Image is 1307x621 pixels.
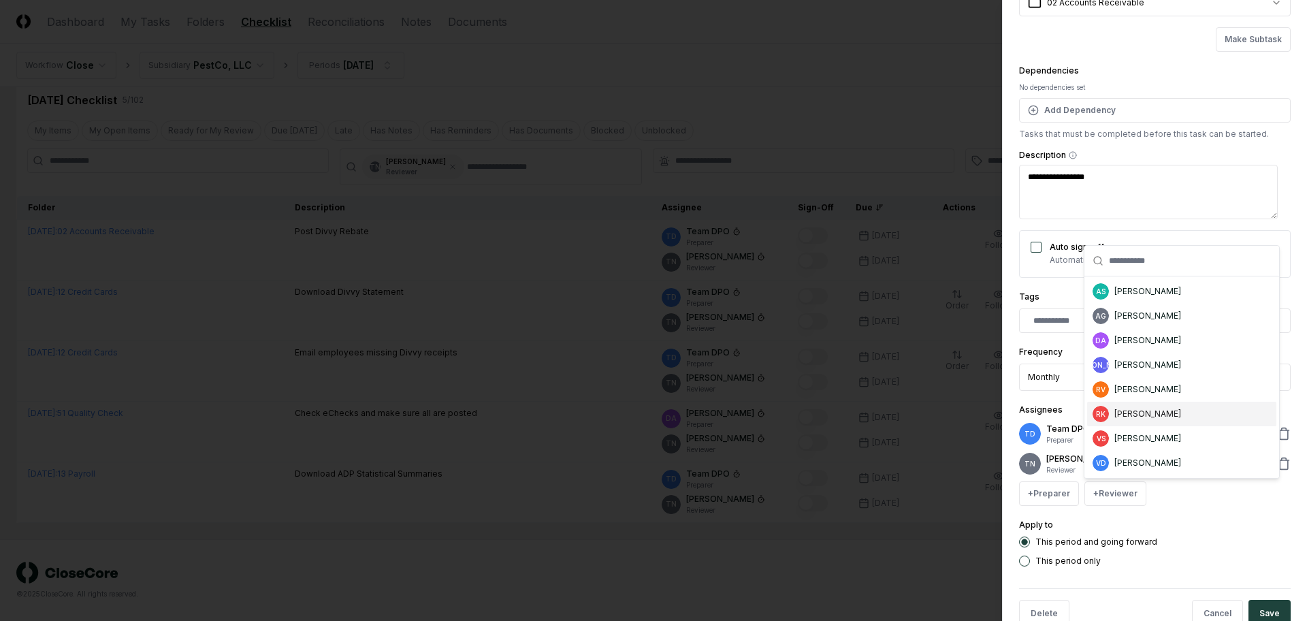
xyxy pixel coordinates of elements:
span: TN [1024,459,1035,469]
div: [PERSON_NAME] [1114,285,1181,298]
span: DA [1095,336,1106,346]
button: +Reviewer [1084,481,1146,506]
button: Make Subtask [1216,27,1291,52]
div: [PERSON_NAME] [1114,359,1181,371]
button: Description [1069,151,1077,159]
div: No dependencies set [1019,82,1291,93]
p: Automatically sign off when subtasks are completed. [1050,254,1263,266]
div: [PERSON_NAME] [1114,334,1181,347]
label: Frequency [1019,347,1063,357]
p: Team DPO [1046,423,1155,435]
button: +Preparer [1019,481,1079,506]
div: [PERSON_NAME] [1114,310,1181,322]
span: RV [1096,385,1106,395]
div: [PERSON_NAME] [1114,432,1181,445]
p: Reviewer [1046,465,1155,475]
label: Apply to [1019,520,1053,530]
div: [PERSON_NAME] [1114,408,1181,420]
p: Preparer [1046,435,1155,445]
p: [PERSON_NAME] [1046,453,1155,465]
span: TD [1024,429,1035,439]
label: Tags [1019,291,1039,302]
span: [PERSON_NAME] [1072,360,1130,370]
label: Dependencies [1019,65,1079,76]
label: This period only [1035,557,1101,565]
div: [PERSON_NAME] [1114,457,1181,469]
label: Description [1019,151,1291,159]
label: Auto sign-off [1050,242,1104,252]
label: This period and going forward [1035,538,1157,546]
span: VD [1096,458,1106,468]
div: Suggestions [1084,276,1279,478]
span: VS [1097,434,1106,444]
span: RK [1096,409,1106,419]
div: [PERSON_NAME] [1114,383,1181,396]
span: AG [1095,311,1106,321]
button: Add Dependency [1019,98,1291,123]
p: Tasks that must be completed before this task can be started. [1019,128,1291,140]
label: Assignees [1019,404,1063,415]
span: AS [1096,287,1106,297]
